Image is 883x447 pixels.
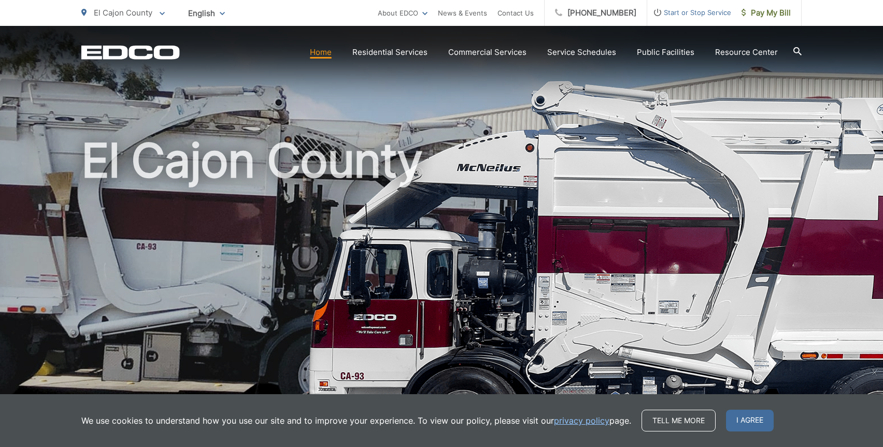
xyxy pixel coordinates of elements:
[352,46,428,59] a: Residential Services
[378,7,428,19] a: About EDCO
[81,45,180,60] a: EDCD logo. Return to the homepage.
[726,410,774,431] span: I agree
[637,46,694,59] a: Public Facilities
[94,8,152,18] span: El Cajon County
[438,7,487,19] a: News & Events
[642,410,716,431] a: Tell me more
[554,414,609,427] a: privacy policy
[497,7,534,19] a: Contact Us
[742,7,791,19] span: Pay My Bill
[81,414,631,427] p: We use cookies to understand how you use our site and to improve your experience. To view our pol...
[715,46,778,59] a: Resource Center
[180,4,233,22] span: English
[547,46,616,59] a: Service Schedules
[448,46,526,59] a: Commercial Services
[310,46,332,59] a: Home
